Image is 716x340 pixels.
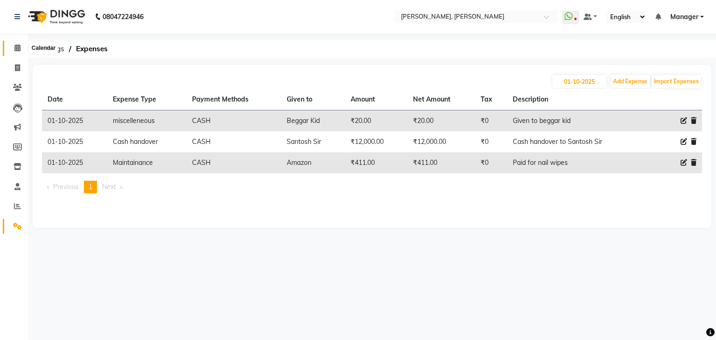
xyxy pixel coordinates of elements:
[42,181,702,193] nav: Pagination
[42,152,107,173] td: 01-10-2025
[507,131,648,152] td: Cash handover to Santosh Sir
[552,75,606,88] input: PLACEHOLDER.DATE
[475,89,507,110] th: Tax
[281,131,345,152] td: Santosh Sir
[24,4,88,30] img: logo
[281,110,345,132] td: Beggar Kid
[507,89,648,110] th: Description
[186,131,281,152] td: CASH
[53,183,79,191] span: Previous
[507,110,648,132] td: Given to beggar kid
[107,152,186,173] td: Maintainance
[186,89,281,110] th: Payment Methods
[186,110,281,132] td: CASH
[42,131,107,152] td: 01-10-2025
[407,110,475,132] td: ₹20.00
[42,110,107,132] td: 01-10-2025
[345,110,407,132] td: ₹20.00
[281,89,345,110] th: Given to
[670,12,698,22] span: Manager
[407,89,475,110] th: Net Amount
[42,89,107,110] th: Date
[475,131,507,152] td: ₹0
[345,89,407,110] th: Amount
[475,110,507,132] td: ₹0
[345,152,407,173] td: ₹411.00
[652,75,701,88] button: Import Expenses
[29,43,58,54] div: Calendar
[345,131,407,152] td: ₹12,000.00
[507,152,648,173] td: Paid for nail wipes
[107,110,186,132] td: miscelleneous
[89,183,92,191] span: 1
[281,152,345,173] td: Amazon
[107,89,186,110] th: Expense Type
[186,152,281,173] td: CASH
[107,131,186,152] td: Cash handover
[102,183,116,191] span: Next
[407,131,475,152] td: ₹12,000.00
[475,152,507,173] td: ₹0
[407,152,475,173] td: ₹411.00
[611,75,650,88] button: Add Expense
[103,4,144,30] b: 08047224946
[71,41,112,57] span: Expenses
